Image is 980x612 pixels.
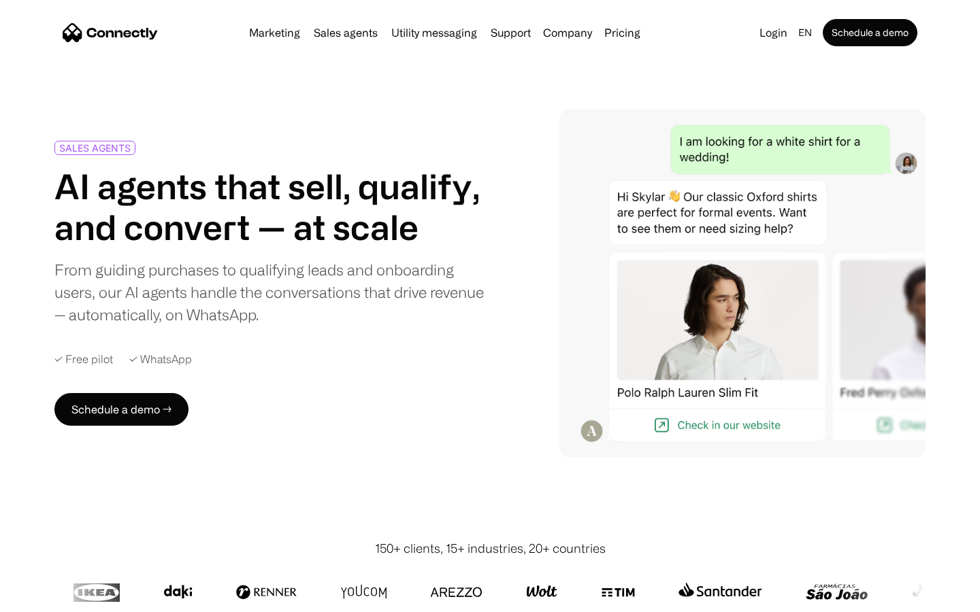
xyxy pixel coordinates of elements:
[14,587,82,607] aside: Language selected: English
[54,166,485,248] h1: AI agents that sell, qualify, and convert — at scale
[386,27,483,38] a: Utility messaging
[59,143,131,153] div: SALES AGENTS
[798,23,812,42] div: en
[754,23,793,42] a: Login
[244,27,306,38] a: Marketing
[54,258,485,326] div: From guiding purchases to qualifying leads and onboarding users, our AI agents handle the convers...
[793,23,820,42] div: en
[375,539,606,558] div: 150+ clients, 15+ industries, 20+ countries
[485,27,536,38] a: Support
[308,27,383,38] a: Sales agents
[54,353,113,366] div: ✓ Free pilot
[54,393,189,426] a: Schedule a demo →
[599,27,646,38] a: Pricing
[823,19,917,46] a: Schedule a demo
[63,22,158,43] a: home
[539,23,596,42] div: Company
[543,23,592,42] div: Company
[27,588,82,607] ul: Language list
[129,353,192,366] div: ✓ WhatsApp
